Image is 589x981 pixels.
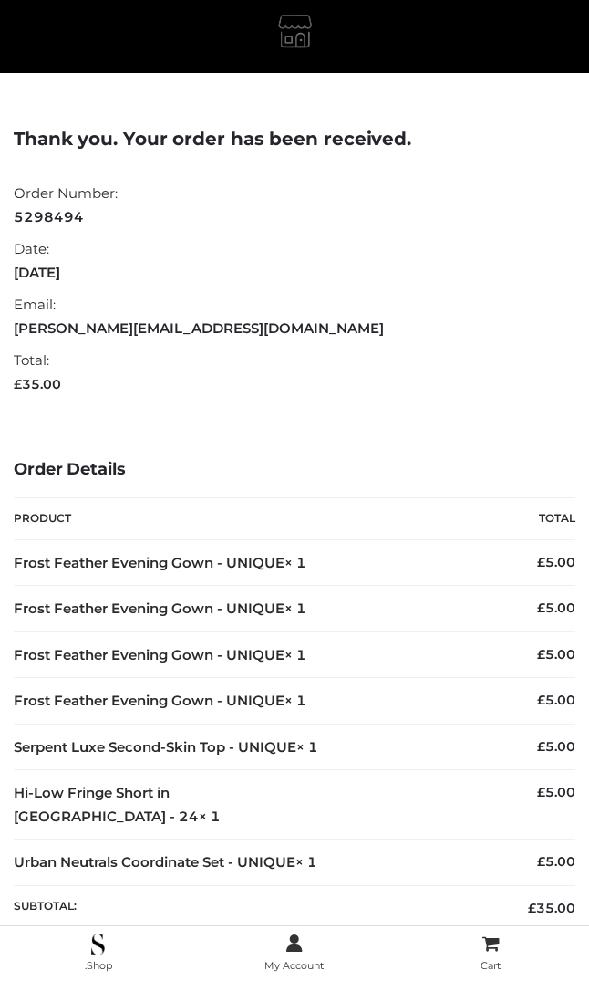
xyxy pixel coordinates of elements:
[295,853,317,871] strong: × 1
[14,317,530,340] strong: [PERSON_NAME][EMAIL_ADDRESS][DOMAIN_NAME]
[14,646,306,663] strong: Frost Feather Evening Gown - UNIQUE
[528,900,536,916] span: £
[14,205,530,229] strong: 5298494
[537,853,545,870] span: £
[537,692,575,708] bdi: 5.00
[480,959,501,972] span: Cart
[284,692,306,709] strong: × 1
[14,498,323,539] th: Product
[393,932,589,976] a: Cart
[284,600,306,617] strong: × 1
[14,177,530,233] li: Order Number:
[14,233,530,288] li: Date:
[528,900,575,916] span: 35.00
[14,288,530,344] li: Email:
[537,646,545,663] span: £
[14,885,323,931] th: Subtotal:
[14,784,221,825] strong: Hi-Low Fringe Short in [GEOGRAPHIC_DATA] - 24
[14,376,22,392] span: £
[537,784,575,800] bdi: 5.00
[537,738,545,755] span: £
[537,600,545,616] span: £
[537,600,575,616] bdi: 5.00
[284,554,306,571] strong: × 1
[196,932,392,976] a: My Account
[14,600,306,617] strong: Frost Feather Evening Gown - UNIQUE
[14,376,61,392] span: 35.00
[14,853,317,871] strong: Urban Neutrals Coordinate Set - UNIQUE
[537,738,575,755] bdi: 5.00
[296,738,318,756] strong: × 1
[14,738,318,756] strong: Serpent Luxe Second-Skin Top - UNIQUE
[537,554,575,570] bdi: 5.00
[537,646,575,663] bdi: 5.00
[323,498,575,539] th: Total
[85,959,112,972] span: .Shop
[91,934,105,955] img: .Shop
[14,261,530,285] strong: [DATE]
[537,853,575,870] bdi: 5.00
[284,646,306,663] strong: × 1
[14,344,530,400] li: Total:
[537,784,545,800] span: £
[537,554,545,570] span: £
[537,692,545,708] span: £
[264,959,324,972] span: My Account
[14,128,575,150] h3: Thank you. Your order has been received.
[14,554,306,571] strong: Frost Feather Evening Gown - UNIQUE
[14,692,306,709] strong: Frost Feather Evening Gown - UNIQUE
[199,808,221,825] strong: × 1
[14,460,575,480] h3: Order Details
[274,10,317,61] img: gemmachan
[271,16,317,61] a: gemmachan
